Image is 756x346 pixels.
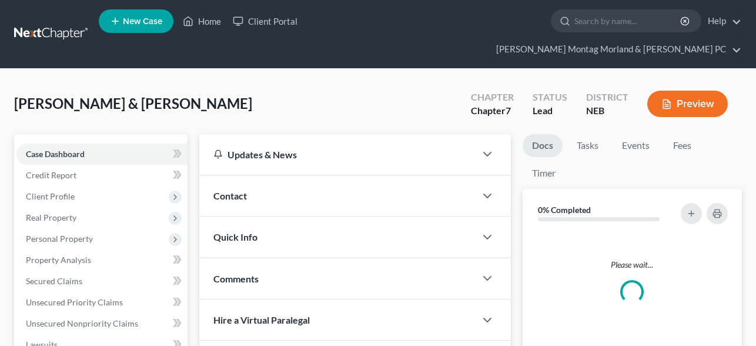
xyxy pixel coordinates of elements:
a: Property Analysis [16,249,188,271]
span: Credit Report [26,170,76,180]
div: District [586,91,628,104]
a: Docs [523,134,563,157]
a: Client Portal [227,11,303,32]
a: Case Dashboard [16,144,188,165]
div: Chapter [471,91,514,104]
a: Credit Report [16,165,188,186]
span: Unsecured Nonpriority Claims [26,318,138,328]
span: [PERSON_NAME] & [PERSON_NAME] [14,95,252,112]
div: Chapter [471,104,514,118]
span: Property Analysis [26,255,91,265]
a: Unsecured Nonpriority Claims [16,313,188,334]
a: Timer [523,162,565,185]
a: Home [177,11,227,32]
a: Help [702,11,741,32]
span: Real Property [26,212,76,222]
a: Unsecured Priority Claims [16,292,188,313]
div: NEB [586,104,628,118]
strong: 0% Completed [538,205,591,215]
span: Quick Info [213,231,257,242]
span: Case Dashboard [26,149,85,159]
div: Updates & News [213,148,461,161]
span: Client Profile [26,191,75,201]
div: Lead [533,104,567,118]
a: Events [613,134,659,157]
span: Unsecured Priority Claims [26,297,123,307]
div: Status [533,91,567,104]
span: Personal Property [26,234,93,244]
span: Contact [213,190,247,201]
span: Hire a Virtual Paralegal [213,314,310,325]
span: Secured Claims [26,276,82,286]
a: Secured Claims [16,271,188,292]
span: Comments [213,273,259,284]
span: New Case [123,17,162,26]
button: Preview [647,91,728,117]
input: Search by name... [574,10,682,32]
a: Fees [664,134,701,157]
a: Tasks [567,134,608,157]
a: [PERSON_NAME] Montag Morland & [PERSON_NAME] PC [490,39,741,60]
p: Please wait... [532,259,732,271]
span: 7 [506,105,511,116]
